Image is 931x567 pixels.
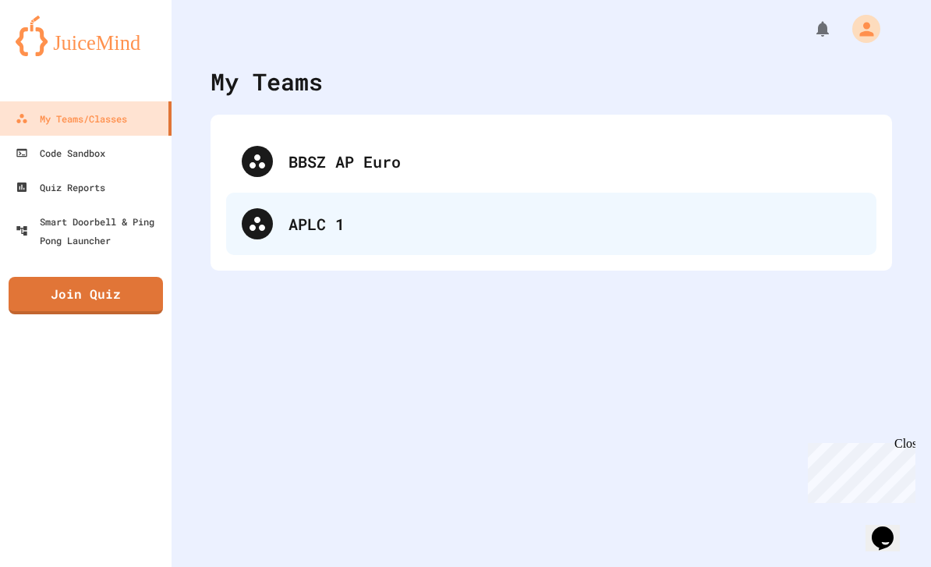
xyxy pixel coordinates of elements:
[16,144,105,162] div: Code Sandbox
[211,64,323,99] div: My Teams
[289,212,861,236] div: APLC 1
[226,193,876,255] div: APLC 1
[836,11,884,47] div: My Account
[6,6,108,99] div: Chat with us now!Close
[784,16,836,42] div: My Notifications
[802,437,915,503] iframe: chat widget
[16,178,105,197] div: Quiz Reports
[16,212,165,250] div: Smart Doorbell & Ping Pong Launcher
[866,505,915,551] iframe: chat widget
[289,150,861,173] div: BBSZ AP Euro
[226,130,876,193] div: BBSZ AP Euro
[9,277,163,314] a: Join Quiz
[16,16,156,56] img: logo-orange.svg
[16,109,127,128] div: My Teams/Classes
